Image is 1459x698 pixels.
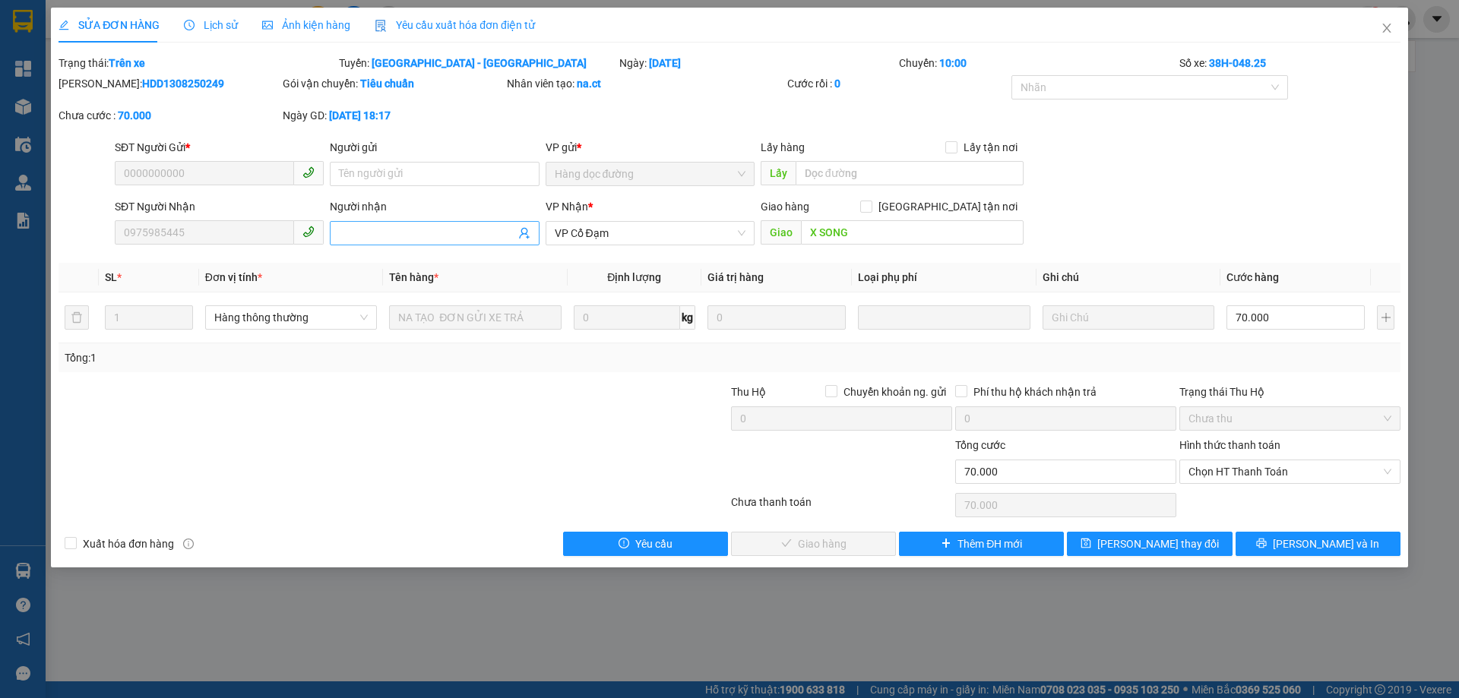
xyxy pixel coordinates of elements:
span: [PERSON_NAME] và In [1273,535,1379,552]
b: na.ct [577,77,601,90]
div: Chưa cước : [59,107,280,124]
span: Cước hàng [1226,271,1279,283]
span: Chưa thu [1188,407,1391,430]
span: Thêm ĐH mới [957,535,1022,552]
button: plus [1377,305,1394,330]
b: [DATE] [649,57,681,69]
span: close [1381,22,1393,34]
div: Người nhận [330,198,539,215]
button: checkGiao hàng [731,532,896,556]
span: Yêu cầu xuất hóa đơn điện tử [375,19,535,31]
span: Ảnh kiện hàng [262,19,350,31]
div: Người gửi [330,139,539,156]
input: Dọc đường [796,161,1024,185]
b: [GEOGRAPHIC_DATA] - [GEOGRAPHIC_DATA] [372,57,587,69]
span: Giá trị hàng [707,271,764,283]
b: 38H-048.25 [1209,57,1266,69]
button: save[PERSON_NAME] thay đổi [1067,532,1232,556]
img: icon [375,20,387,32]
th: Loại phụ phí [852,263,1036,292]
div: Tuyến: [337,55,618,71]
div: Chưa thanh toán [729,494,954,520]
span: Lấy tận nơi [957,139,1024,156]
span: Tên hàng [389,271,438,283]
span: SỬA ĐƠN HÀNG [59,19,160,31]
b: 0 [834,77,840,90]
div: VP gửi [546,139,755,156]
span: Giao [761,220,801,245]
input: VD: Bàn, Ghế [389,305,561,330]
span: user-add [518,227,530,239]
th: Ghi chú [1036,263,1220,292]
span: Lấy hàng [761,141,805,153]
span: info-circle [183,539,194,549]
span: Phí thu hộ khách nhận trả [967,384,1103,400]
div: Ngày: [618,55,898,71]
span: Chuyển khoản ng. gửi [837,384,952,400]
span: kg [680,305,695,330]
span: Thu Hộ [731,386,766,398]
span: VP Cổ Đạm [555,222,745,245]
span: phone [302,226,315,238]
div: SĐT Người Nhận [115,198,324,215]
div: [PERSON_NAME]: [59,75,280,92]
input: Dọc đường [801,220,1024,245]
span: Định lượng [607,271,661,283]
span: Xuất hóa đơn hàng [77,535,180,552]
b: [DATE] 18:17 [329,109,391,122]
span: Tổng cước [955,439,1005,451]
b: Tiêu chuẩn [360,77,414,90]
span: plus [941,538,951,550]
span: clock-circle [184,20,195,30]
input: 0 [707,305,846,330]
div: Nhân viên tạo: [507,75,784,92]
div: Cước rồi : [787,75,1008,92]
span: Chọn HT Thanh Toán [1188,460,1391,483]
button: Close [1366,8,1408,50]
button: exclamation-circleYêu cầu [563,532,728,556]
div: Tổng: 1 [65,349,563,366]
button: printer[PERSON_NAME] và In [1236,532,1400,556]
div: Gói vận chuyển: [283,75,504,92]
span: printer [1256,538,1267,550]
div: Trạng thái Thu Hộ [1179,384,1400,400]
span: Lịch sử [184,19,238,31]
button: delete [65,305,89,330]
b: 70.000 [118,109,151,122]
span: phone [302,166,315,178]
b: HDD1308250249 [142,77,224,90]
div: Số xe: [1178,55,1402,71]
label: Hình thức thanh toán [1179,439,1280,451]
span: VP Nhận [546,201,588,213]
span: [GEOGRAPHIC_DATA] tận nơi [872,198,1024,215]
div: Ngày GD: [283,107,504,124]
span: Lấy [761,161,796,185]
span: save [1081,538,1091,550]
div: Chuyến: [897,55,1178,71]
b: 10:00 [939,57,967,69]
span: Đơn vị tính [205,271,262,283]
span: Hàng dọc đường [555,163,745,185]
span: Giao hàng [761,201,809,213]
span: SL [105,271,117,283]
span: Hàng thông thường [214,306,368,329]
button: plusThêm ĐH mới [899,532,1064,556]
span: exclamation-circle [619,538,629,550]
span: [PERSON_NAME] thay đổi [1097,535,1219,552]
div: Trạng thái: [57,55,337,71]
span: Yêu cầu [635,535,673,552]
b: Trên xe [109,57,145,69]
div: SĐT Người Gửi [115,139,324,156]
span: edit [59,20,69,30]
input: Ghi Chú [1043,305,1214,330]
span: picture [262,20,273,30]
